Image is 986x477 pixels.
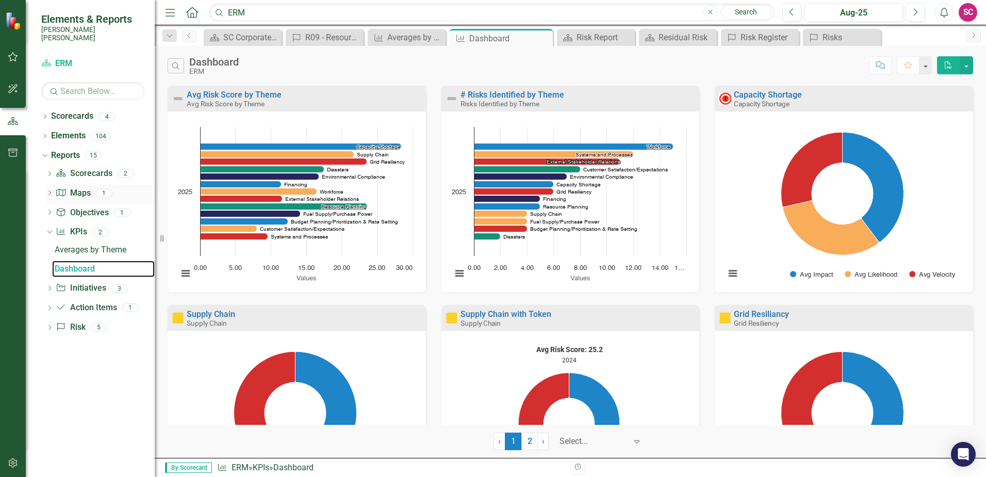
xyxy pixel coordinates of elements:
[327,167,349,172] text: Disasters
[322,174,385,180] text: Environmental Compliance
[461,90,564,100] a: # Risks Identified by Theme
[201,210,301,217] path: 2025, 14.175. Fuel Supply/Purchase Power.
[122,304,139,312] div: 1
[305,31,361,44] div: R09 - Resource planning change.
[647,145,670,150] text: Workforce
[474,210,527,217] path: 2025, 4. Supply Chain.
[461,319,501,327] small: Supply Chain
[56,302,117,314] a: Action Items
[562,357,577,364] text: 2024
[855,272,898,278] text: Avg Likelihood
[542,436,545,446] span: ›
[51,130,86,142] a: Elements
[474,166,580,172] g: Customer Satisfaction/Expectations, bar series 4 of 13 with 1 bar.
[55,264,155,274] div: Dashboard
[201,158,367,165] path: 2025, 23.56666666. Grid Resiliency .
[734,90,802,100] a: Capacity Shortage
[446,312,458,324] img: Caution
[573,265,586,272] text: 8.00
[229,265,242,272] text: 5.00
[659,31,714,44] div: Residual Risk
[201,173,319,180] path: 2025, 16.8. Environmental Compliance.
[201,173,319,180] g: Environmental Compliance, bar series 5 of 13 with 1 bar.
[189,68,239,75] div: ERM
[187,90,282,100] a: Avg Risk Score by Theme
[321,204,367,210] text: Resource Planning
[505,433,521,450] span: 1
[503,234,525,240] text: Disasters
[556,182,601,187] text: Capacity Shortage
[232,463,249,472] a: ERM
[209,4,775,22] input: Search ClearPoint...
[56,226,87,238] a: KPIs
[783,201,879,255] path: Avg Likelihood, 3.33333333.
[734,100,790,108] small: Capacity Shortage
[201,143,402,150] path: 2025, 28.46666666. Capacity Shortage.
[474,210,527,217] g: Supply Chain, bar series 10 of 13 with 1 bar.
[951,442,976,467] div: Open Intercom Messenger
[726,266,740,281] button: View chart menu, Chart
[206,31,279,44] a: SC Corporate - Welcome to ClearPoint
[543,204,588,210] text: Resource Planning
[452,266,467,281] button: View chart menu, Chart
[303,212,373,217] text: Fuel Supply/Purchase Power
[530,212,562,217] text: Supply Chain
[201,218,288,225] g: Budget Planning/Prioritization & Rate Setting, bar series 11 of 13 with 1 bar.
[625,265,642,272] text: 12.00
[474,188,553,195] path: 2025, 6. Grid Resiliency .
[396,265,413,272] text: 30.00
[41,82,144,100] input: Search Below...
[570,174,633,180] text: Environmental Compliance
[734,309,789,319] a: Grid Resiliancy
[520,265,533,272] text: 4.00
[447,122,695,290] div: Chart. Highcharts interactive chart.
[474,195,540,202] path: 2025, 5. Financing.
[724,31,796,44] a: Risk Register
[172,312,184,324] img: Caution
[370,31,443,44] a: Averages by Theme
[521,433,538,450] a: 2
[91,132,111,140] div: 104
[217,462,563,474] div: » »
[189,56,239,68] div: Dashboard
[446,92,458,105] img: Not Defined
[201,143,402,150] g: Capacity Shortage, bar series 1 of 13 with 1 bar.
[474,218,527,225] path: 2025, 4. Fuel Supply/Purchase Power.
[98,112,115,121] div: 4
[556,189,591,195] text: Grid Resiliency
[536,345,602,354] text: Avg Risk Score: 25.2
[720,5,772,20] a: Search
[262,265,279,272] text: 10.00
[201,158,367,165] g: Grid Resiliency , bar series 3 of 13 with 1 bar.
[56,187,90,199] a: Maps
[719,312,731,324] img: Caution
[720,122,965,290] svg: Interactive chart
[51,110,93,122] a: Scorecards
[165,463,212,473] span: By Scorecard
[201,188,317,195] g: Workforce, bar series 7 of 13 with 1 bar.
[118,169,134,178] div: 2
[85,151,102,160] div: 15
[291,219,398,225] text: Budget Planning/Prioritization & Rate Setting
[518,373,569,443] path: Avg Velocity, 3.
[474,233,500,240] g: Disasters, bar series 13 of 13 with 1 bar.
[642,31,714,44] a: Residual Risk
[806,31,878,44] a: Risks
[474,225,527,232] g: Budget Planning/Prioritization & Rate Setting, bar series 12 of 13 with 1 bar.
[547,160,620,165] text: External Stakeholder Relations
[284,182,307,187] text: Financing
[298,265,315,272] text: 15.00
[387,31,443,44] div: Averages by Theme
[474,158,620,165] g: External Stakeholder Relations, bar series 3 of 13 with 1 bar.
[253,463,269,472] a: KPIs
[474,188,553,195] g: Grid Resiliency , bar series 7 of 13 with 1 bar.
[201,195,283,202] g: External Stakeholder Relations, bar series 8 of 13 with 1 bar.
[530,227,637,232] text: Budget Planning/Prioritization & Rate Setting
[734,319,779,327] small: Grid Resiliency
[201,203,368,210] path: 2025, 23.66. Resource Planning.
[547,265,560,272] text: 6.00
[223,31,279,44] div: SC Corporate - Welcome to ClearPoint
[474,143,673,150] path: 2025, 15. Workforce.
[41,13,144,25] span: Elements & Reports
[285,197,359,202] text: External Stakeholder Relations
